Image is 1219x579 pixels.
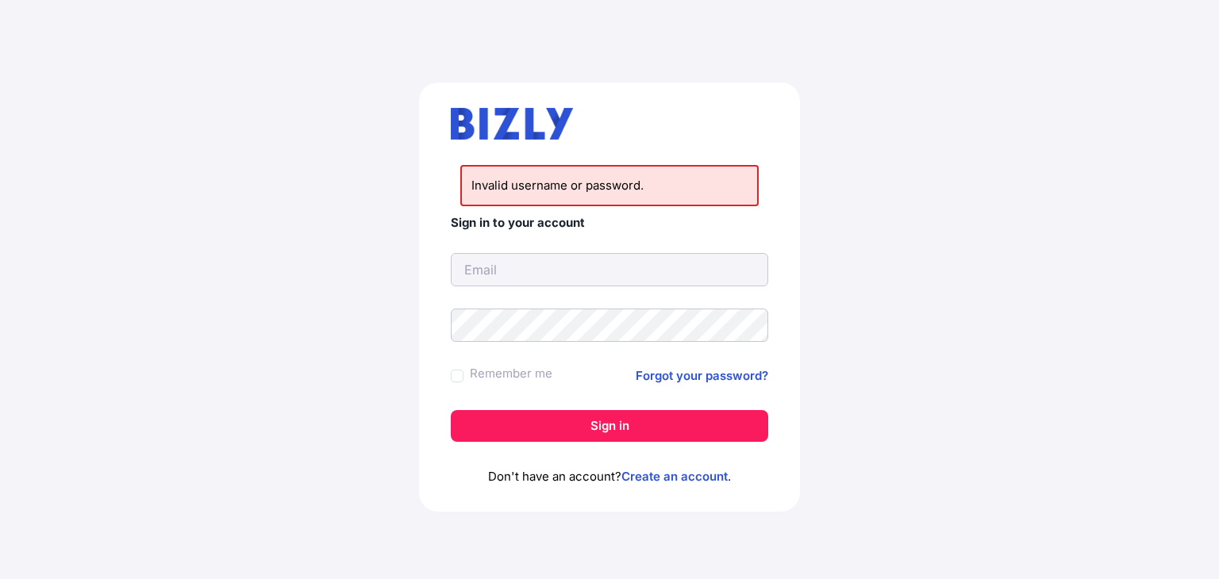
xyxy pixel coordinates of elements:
[470,364,552,383] label: Remember me
[621,469,728,484] a: Create an account
[460,165,759,206] li: Invalid username or password.
[451,253,768,286] input: Email
[451,467,768,486] p: Don't have an account? .
[451,108,573,140] img: bizly_logo.svg
[451,216,768,231] h4: Sign in to your account
[636,366,768,385] a: Forgot your password?
[451,410,768,442] button: Sign in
